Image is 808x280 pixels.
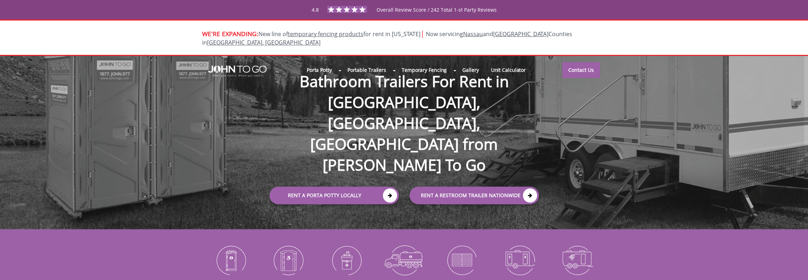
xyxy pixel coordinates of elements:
[456,62,485,78] a: Gallery
[463,30,483,38] a: Nassau
[554,242,601,279] img: Shower-Trailers-icon_N.png
[438,242,485,279] img: Temporary-Fencing-cion_N.png
[377,6,497,27] span: Overall Review Score / 242 Total 1-st Party Reviews
[496,242,543,279] img: Restroom-Trailers-icon_N.png
[493,30,548,38] a: [GEOGRAPHIC_DATA]
[409,187,539,204] a: rent a RESTROOM TRAILER Nationwide
[380,242,428,279] img: Waste-Services-icon_N.png
[288,30,363,38] a: temporary fencing products
[562,62,600,78] a: Contact Us
[262,48,546,175] h1: Bathroom Trailers For Rent in [GEOGRAPHIC_DATA], [GEOGRAPHIC_DATA], [GEOGRAPHIC_DATA] from [PERSO...
[265,242,312,279] img: ADA-Accessible-Units-icon_N.png
[208,65,267,77] img: JOHN to go
[301,62,338,78] a: Porta Potty
[420,29,424,38] span: |
[202,30,572,47] span: New line of for rent in [US_STATE]
[207,39,321,46] a: [GEOGRAPHIC_DATA], [GEOGRAPHIC_DATA]
[207,242,255,279] img: Portable-Toilets-icon_N.png
[396,62,453,78] a: Temporary Fencing
[323,242,370,279] img: Portable-Sinks-icon_N.png
[485,62,532,78] a: Unit Calculator
[312,6,319,13] span: 4.8
[202,29,258,38] span: WE'RE EXPANDING:
[341,62,392,78] a: Portable Trailers
[269,187,399,204] a: Rent a Porta Potty Locally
